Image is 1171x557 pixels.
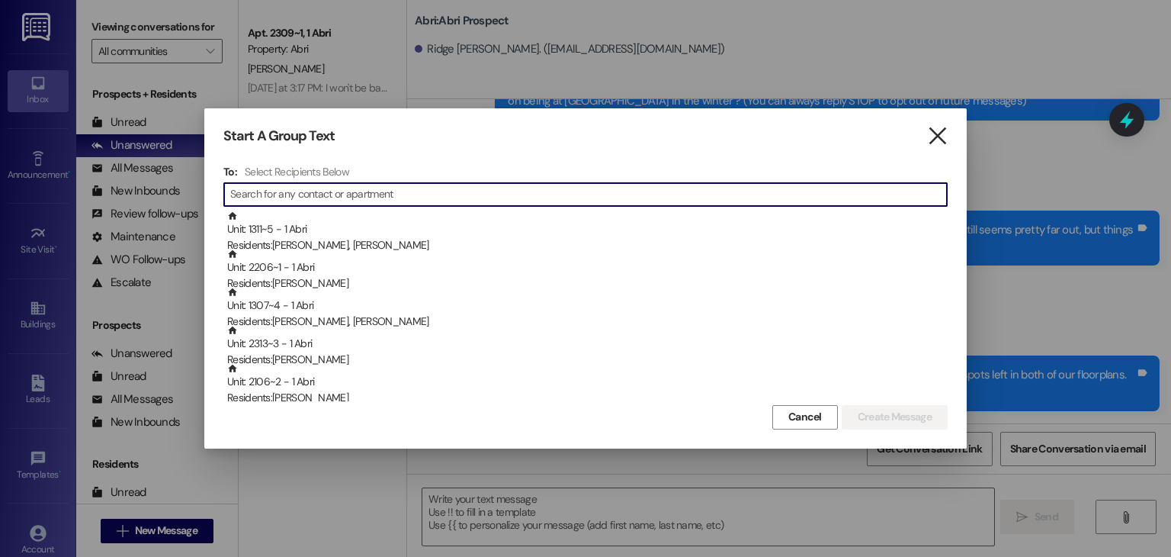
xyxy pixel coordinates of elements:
[227,314,948,330] div: Residents: [PERSON_NAME], [PERSON_NAME]
[927,128,948,144] i: 
[223,165,237,179] h3: To:
[227,275,948,291] div: Residents: [PERSON_NAME]
[227,390,948,406] div: Residents: [PERSON_NAME]
[842,405,948,430] button: Create Message
[772,405,838,430] button: Cancel
[230,184,947,205] input: Search for any contact or apartment
[223,211,948,249] div: Unit: 1311~5 - 1 AbriResidents:[PERSON_NAME], [PERSON_NAME]
[223,363,948,401] div: Unit: 2106~2 - 1 AbriResidents:[PERSON_NAME]
[227,237,948,253] div: Residents: [PERSON_NAME], [PERSON_NAME]
[227,352,948,368] div: Residents: [PERSON_NAME]
[227,211,948,254] div: Unit: 1311~5 - 1 Abri
[223,249,948,287] div: Unit: 2206~1 - 1 AbriResidents:[PERSON_NAME]
[788,409,822,425] span: Cancel
[227,287,948,330] div: Unit: 1307~4 - 1 Abri
[227,249,948,292] div: Unit: 2206~1 - 1 Abri
[245,165,349,179] h4: Select Recipients Below
[223,287,948,325] div: Unit: 1307~4 - 1 AbriResidents:[PERSON_NAME], [PERSON_NAME]
[227,363,948,407] div: Unit: 2106~2 - 1 Abri
[858,409,932,425] span: Create Message
[223,127,335,145] h3: Start A Group Text
[223,325,948,363] div: Unit: 2313~3 - 1 AbriResidents:[PERSON_NAME]
[227,325,948,369] div: Unit: 2313~3 - 1 Abri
